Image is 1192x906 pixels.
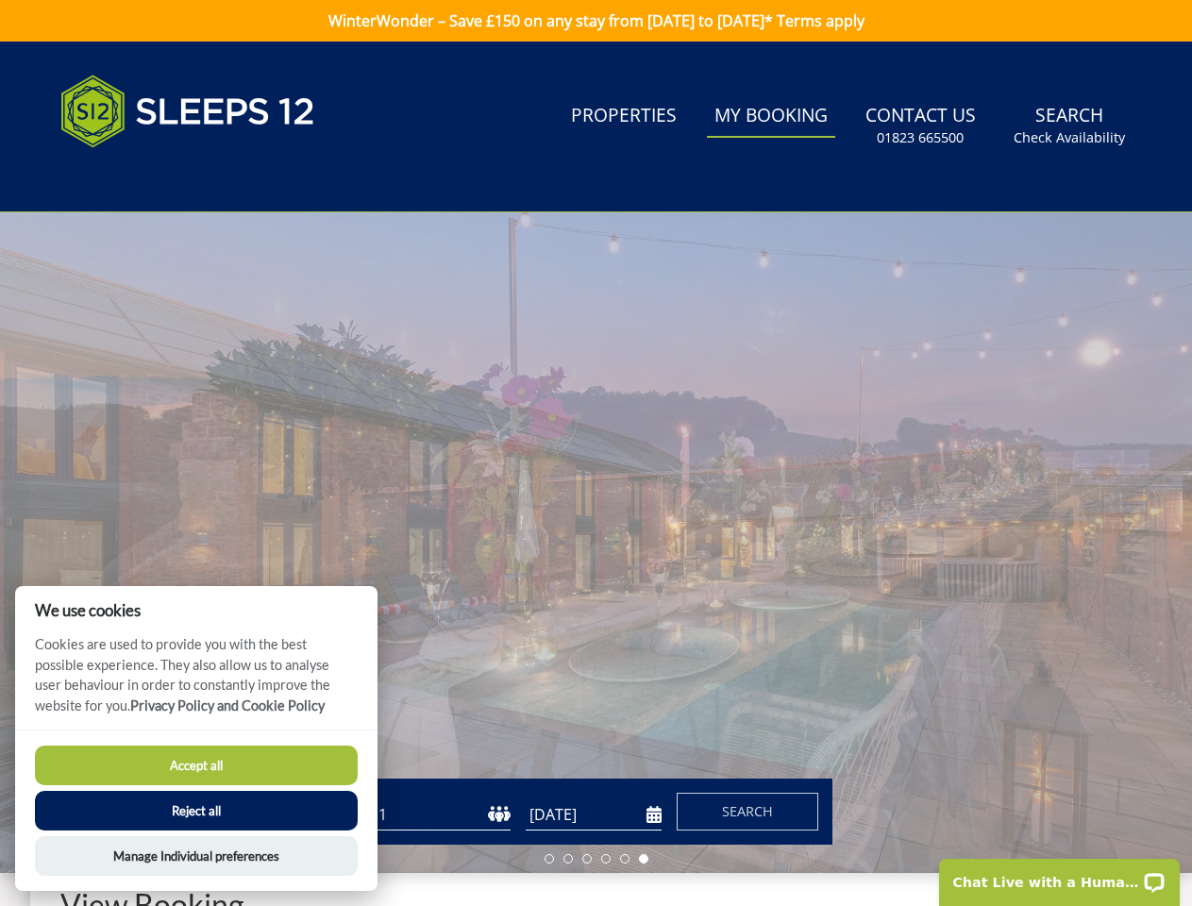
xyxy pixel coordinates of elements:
input: Arrival Date [526,799,662,830]
button: Accept all [35,746,358,785]
a: Privacy Policy and Cookie Policy [130,697,325,713]
button: Manage Individual preferences [35,836,358,876]
button: Reject all [35,791,358,830]
a: Properties [563,95,684,138]
h2: We use cookies [15,601,378,619]
a: Contact Us01823 665500 [858,95,983,157]
span: Search [722,802,773,820]
img: Sleeps 12 [60,64,315,159]
iframe: Customer reviews powered by Trustpilot [51,170,249,186]
a: SearchCheck Availability [1006,95,1133,157]
p: Cookies are used to provide you with the best possible experience. They also allow us to analyse ... [15,634,378,730]
iframe: LiveChat chat widget [927,847,1192,906]
small: Check Availability [1014,128,1125,147]
button: Search [677,793,818,830]
small: 01823 665500 [877,128,964,147]
a: My Booking [707,95,835,138]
